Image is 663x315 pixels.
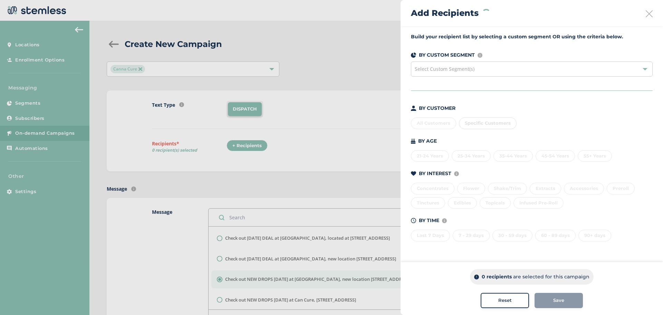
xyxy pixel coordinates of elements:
img: icon-segments-dark-074adb27.svg [411,52,416,58]
img: icon-info-236977d2.svg [478,53,482,58]
img: icon-time-dark-e6b1183b.svg [411,218,416,223]
img: icon-info-236977d2.svg [454,171,459,176]
p: 0 recipients [482,273,512,280]
p: are selected for this campaign [513,273,589,280]
img: icon-cake-93b2a7b5.svg [411,139,415,144]
p: BY AGE [418,137,437,145]
span: Select Custom Segment(s) [415,66,474,72]
h2: Add Recipients [411,7,479,19]
img: icon-info-236977d2.svg [442,218,447,223]
iframe: Chat Widget [628,282,663,315]
label: Build your recipient list by selecting a custom segment OR using the criteria below. [411,33,653,40]
img: icon-heart-dark-29e6356f.svg [411,171,416,176]
p: BY CUSTOM SEGMENT [419,51,475,59]
img: icon-info-dark-48f6c5f3.svg [474,275,479,279]
img: icon-person-dark-ced50e5f.svg [411,106,416,111]
p: BY INTEREST [419,170,451,177]
button: Reset [481,293,529,308]
span: Reset [498,297,512,304]
p: BY TIME [419,217,439,224]
p: BY CUSTOMER [419,105,455,112]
